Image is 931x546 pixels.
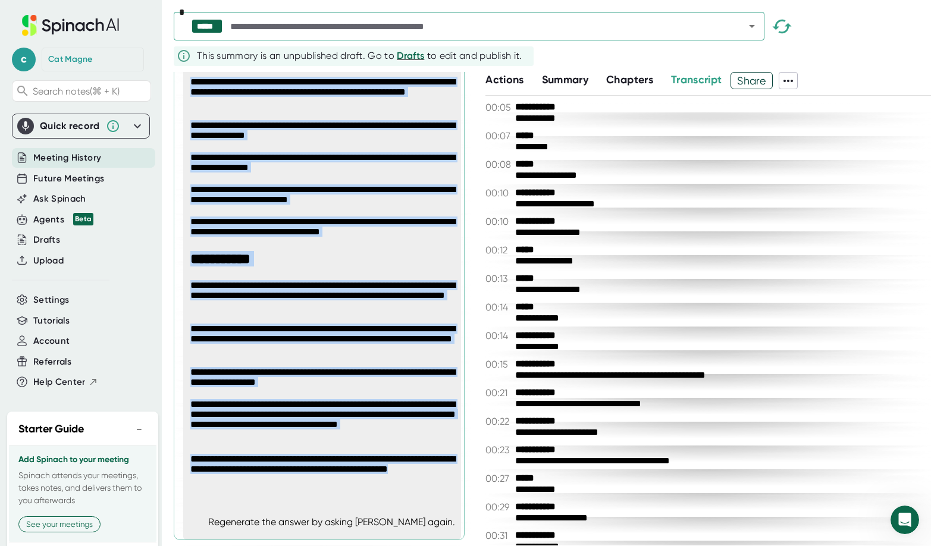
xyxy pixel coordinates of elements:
[18,455,147,465] h3: Add Spinach to your meeting
[33,233,60,247] button: Drafts
[33,375,86,389] span: Help Center
[33,151,101,165] button: Meeting History
[542,72,588,88] button: Summary
[671,73,722,86] span: Transcript
[197,49,522,63] div: This summary is an unpublished draft. Go to to edit and publish it.
[731,72,773,89] button: Share
[18,516,101,532] button: See your meetings
[131,421,147,438] button: −
[731,70,772,91] span: Share
[891,506,919,534] iframe: Intercom live chat
[485,73,524,86] span: Actions
[18,469,147,507] p: Spinach attends your meetings, takes notes, and delivers them to you afterwards
[485,416,512,427] span: 00:22
[485,273,512,284] span: 00:13
[606,73,653,86] span: Chapters
[485,187,512,199] span: 00:10
[542,73,588,86] span: Summary
[485,302,512,313] span: 00:14
[397,50,424,61] span: Drafts
[33,172,104,186] button: Future Meetings
[397,49,424,63] button: Drafts
[33,213,93,227] button: Agents Beta
[33,375,98,389] button: Help Center
[485,330,512,341] span: 00:14
[208,516,455,528] div: Regenerate the answer by asking [PERSON_NAME] again.
[485,216,512,227] span: 00:10
[33,192,86,206] button: Ask Spinach
[33,314,70,328] button: Tutorials
[485,473,512,484] span: 00:27
[17,114,145,138] div: Quick record
[485,159,512,170] span: 00:08
[33,355,71,369] button: Referrals
[671,72,722,88] button: Transcript
[33,334,70,348] button: Account
[40,120,100,132] div: Quick record
[73,213,93,225] div: Beta
[48,54,93,65] div: Cat Magne
[33,213,93,227] div: Agents
[485,444,512,456] span: 00:23
[18,421,84,437] h2: Starter Guide
[485,244,512,256] span: 00:12
[485,130,512,142] span: 00:07
[485,72,524,88] button: Actions
[33,86,120,97] span: Search notes (⌘ + K)
[485,501,512,513] span: 00:29
[485,359,512,370] span: 00:15
[33,293,70,307] button: Settings
[606,72,653,88] button: Chapters
[485,102,512,113] span: 00:05
[33,254,64,268] button: Upload
[485,387,512,398] span: 00:21
[12,48,36,71] span: c
[744,18,760,34] button: Open
[485,530,512,541] span: 00:31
